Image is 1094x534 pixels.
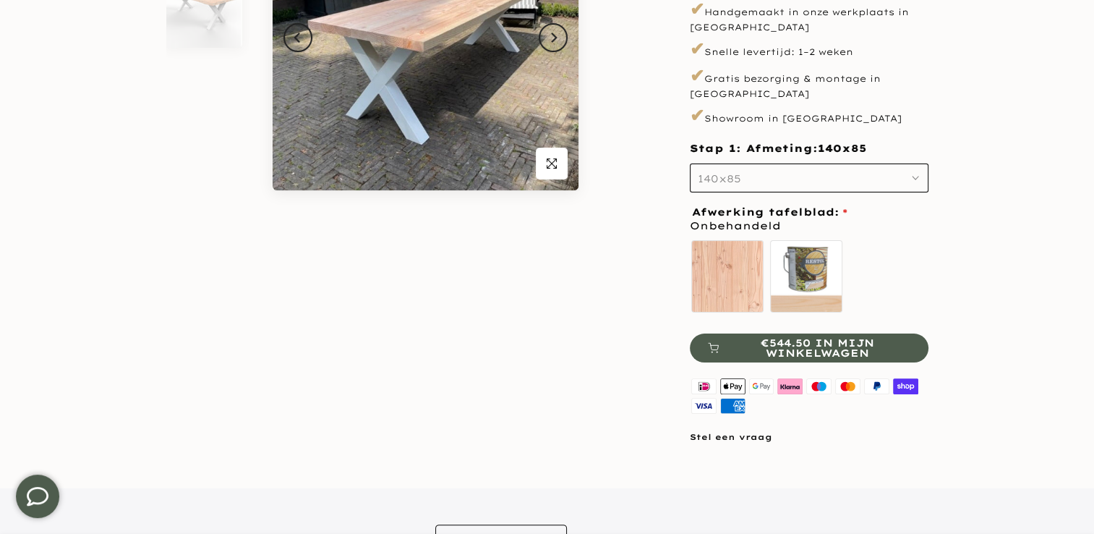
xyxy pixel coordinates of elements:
[1,460,74,533] iframe: toggle-frame
[834,377,863,397] img: master
[690,38,704,59] span: ✔
[690,164,928,192] button: 140x85
[776,377,805,397] img: klarna
[690,37,928,62] p: Snelle levertijd: 1–2 weken
[747,377,776,397] img: google pay
[818,142,866,156] span: 140x85
[718,377,747,397] img: apple pay
[690,334,928,363] button: €544.50 in mijn winkelwagen
[862,377,891,397] img: paypal
[690,217,781,235] span: Onbehandeld
[690,397,719,416] img: visa
[690,103,928,128] p: Showroom in [GEOGRAPHIC_DATA]
[690,64,928,100] p: Gratis bezorging & montage in [GEOGRAPHIC_DATA]
[718,397,747,416] img: american express
[891,377,920,397] img: shopify pay
[690,432,772,442] a: Stel een vraag
[692,207,847,217] span: Afwerking tafelblad:
[690,142,866,155] span: Stap 1: Afmeting:
[690,64,704,86] span: ✔
[690,104,704,126] span: ✔
[698,172,741,185] span: 140x85
[539,23,568,52] button: Next
[805,377,834,397] img: maestro
[690,377,719,397] img: ideal
[725,338,910,358] span: €544.50 in mijn winkelwagen
[283,23,312,52] button: Previous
